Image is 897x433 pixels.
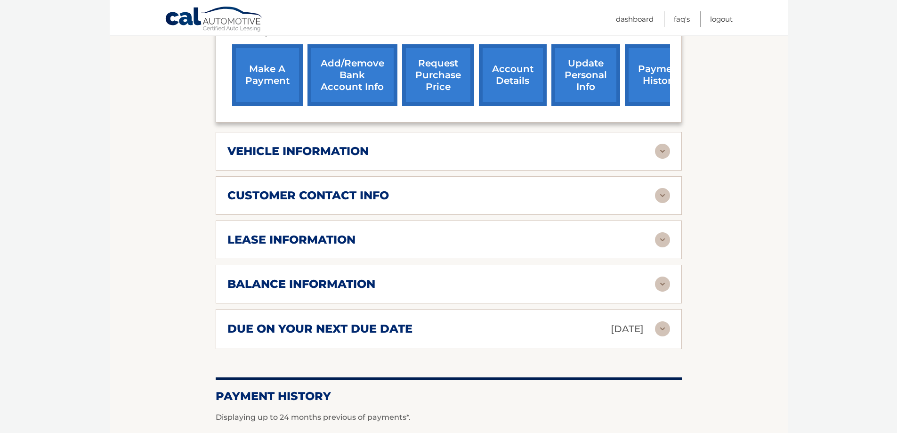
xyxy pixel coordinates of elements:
h2: customer contact info [227,188,389,203]
a: make a payment [232,44,303,106]
h2: lease information [227,233,356,247]
h2: vehicle information [227,144,369,158]
a: payment history [625,44,695,106]
a: Dashboard [616,11,654,27]
a: request purchase price [402,44,474,106]
p: [DATE] [611,321,644,337]
h2: due on your next due date [227,322,412,336]
a: Logout [710,11,733,27]
p: Displaying up to 24 months previous of payments*. [216,412,682,423]
a: Add/Remove bank account info [307,44,397,106]
h2: Payment History [216,389,682,403]
img: accordion-rest.svg [655,144,670,159]
img: accordion-rest.svg [655,321,670,336]
img: accordion-rest.svg [655,188,670,203]
a: FAQ's [674,11,690,27]
img: accordion-rest.svg [655,232,670,247]
a: update personal info [551,44,620,106]
a: account details [479,44,547,106]
a: Cal Automotive [165,6,264,33]
img: accordion-rest.svg [655,277,670,292]
h2: balance information [227,277,375,291]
